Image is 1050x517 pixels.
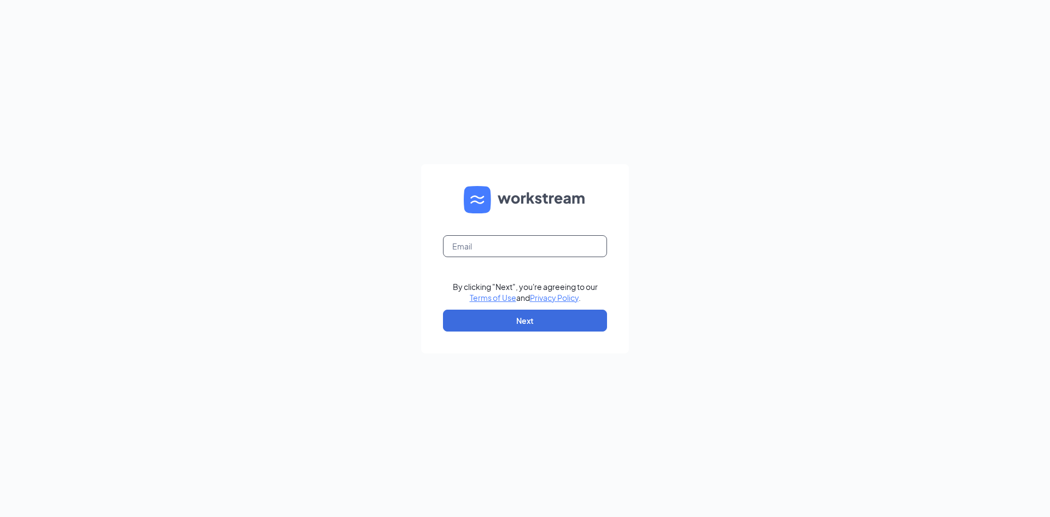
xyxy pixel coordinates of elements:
[443,235,607,257] input: Email
[443,310,607,332] button: Next
[470,293,516,303] a: Terms of Use
[453,281,598,303] div: By clicking "Next", you're agreeing to our and .
[530,293,579,303] a: Privacy Policy
[464,186,586,213] img: WS logo and Workstream text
